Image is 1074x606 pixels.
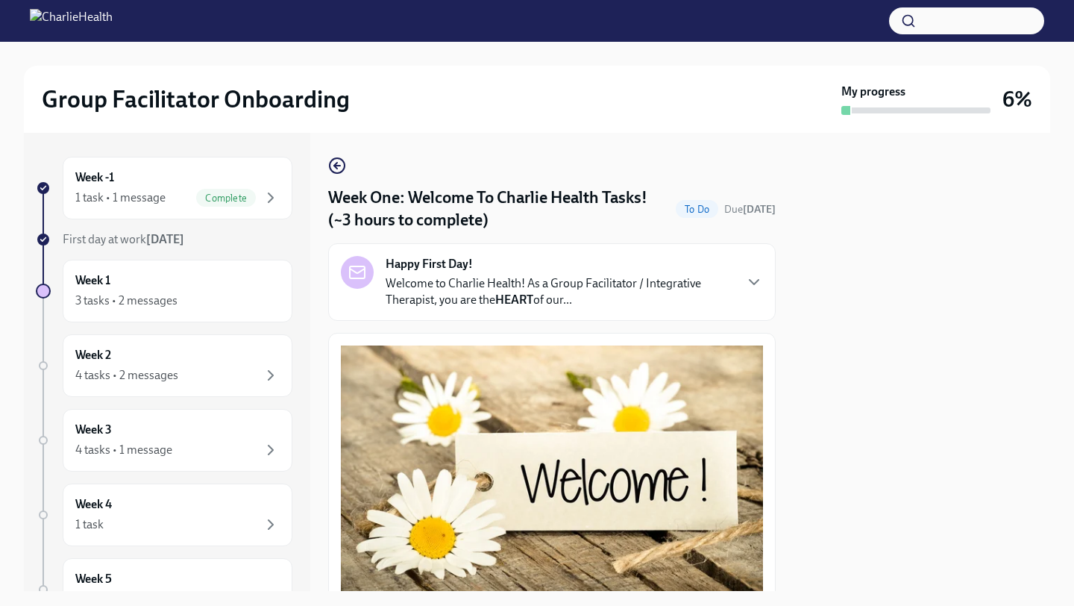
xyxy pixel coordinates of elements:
[75,347,111,363] h6: Week 2
[75,442,172,458] div: 4 tasks • 1 message
[75,293,178,309] div: 3 tasks • 2 messages
[42,84,350,114] h2: Group Facilitator Onboarding
[146,232,184,246] strong: [DATE]
[75,367,178,384] div: 4 tasks • 2 messages
[341,346,763,599] button: Zoom image
[75,272,110,289] h6: Week 1
[676,204,718,215] span: To Do
[1002,86,1032,113] h3: 6%
[36,484,292,546] a: Week 41 task
[30,9,113,33] img: CharlieHealth
[36,334,292,397] a: Week 24 tasks • 2 messages
[36,260,292,322] a: Week 13 tasks • 2 messages
[75,571,112,587] h6: Week 5
[75,516,104,533] div: 1 task
[724,203,776,216] span: Due
[328,187,670,231] h4: Week One: Welcome To Charlie Health Tasks! (~3 hours to complete)
[386,256,473,272] strong: Happy First Day!
[743,203,776,216] strong: [DATE]
[36,231,292,248] a: First day at work[DATE]
[36,157,292,219] a: Week -11 task • 1 messageComplete
[724,202,776,216] span: October 6th, 2025 10:00
[75,496,112,513] h6: Week 4
[75,190,166,206] div: 1 task • 1 message
[386,275,733,308] p: Welcome to Charlie Health! As a Group Facilitator / Integrative Therapist, you are the of our...
[196,193,256,204] span: Complete
[63,232,184,246] span: First day at work
[36,409,292,472] a: Week 34 tasks • 1 message
[75,169,114,186] h6: Week -1
[841,84,905,100] strong: My progress
[495,293,533,307] strong: HEART
[75,422,112,438] h6: Week 3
